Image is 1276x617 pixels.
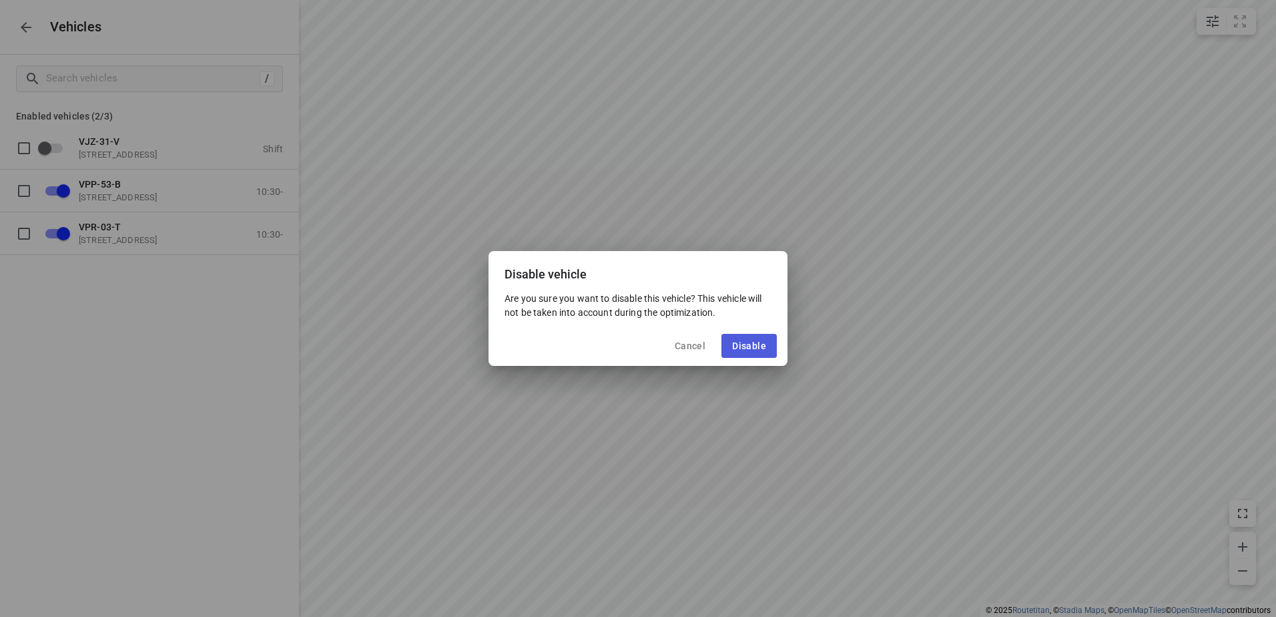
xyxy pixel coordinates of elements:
span: Disable [732,341,766,351]
div: Disable vehicle [489,251,787,292]
span: Cancel [675,341,705,351]
button: Disable [721,334,777,358]
p: Are you sure you want to disable this vehicle? This vehicle will not be taken into account during... [505,292,771,319]
button: Cancel [664,334,716,358]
